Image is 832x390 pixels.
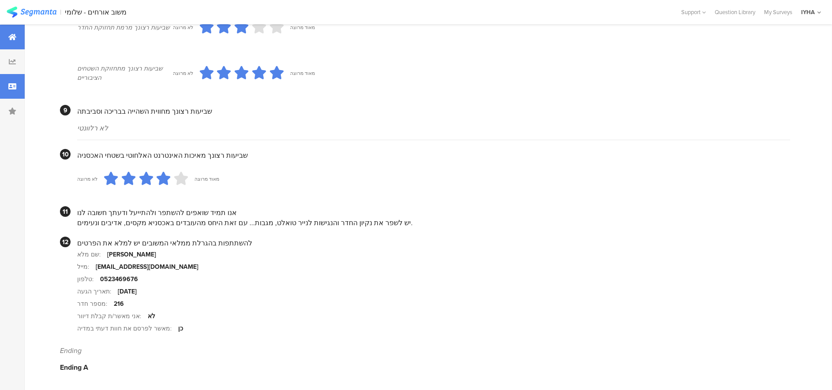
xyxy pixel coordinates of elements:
[77,299,114,308] div: מספר חדר:
[77,64,173,82] div: שביעות רצונך מתחזוקת השטחים הציבוריים
[77,250,107,259] div: שם מלא:
[77,312,148,321] div: אני מאשר/ת קבלת דיוור:
[77,238,790,248] div: להשתתפות בהגרלת ממלאי המשובים יש למלא את הפרטים
[60,105,71,115] div: 9
[77,287,118,296] div: תאריך הגעה:
[60,149,71,160] div: 10
[118,287,137,296] div: [DATE]
[107,250,156,259] div: [PERSON_NAME]
[173,24,193,31] div: לא מרוצה
[290,24,315,31] div: מאוד מרוצה
[77,324,178,333] div: מאשר לפרסם את חוות דעתי במדיה:
[290,70,315,77] div: מאוד מרוצה
[77,106,790,116] div: שביעות רצונך מחווית השהייה בבריכה וסביבתה
[760,8,797,16] a: My Surveys
[77,175,97,182] div: לא מרוצה
[77,23,173,32] div: שביעות רצונך מרמת תחזוקת החדר
[173,70,193,77] div: לא מרוצה
[114,299,124,308] div: 216
[65,8,127,16] div: משוב אורחים - שלומי
[60,7,61,17] div: |
[7,7,56,18] img: segmanta logo
[148,312,155,321] div: לא
[77,208,790,218] div: אנו תמיד שואפים להשתפר ולהתייעל ודעתך חשובה לנו
[60,362,790,372] div: Ending A
[60,345,790,356] div: Ending
[96,262,198,271] div: [EMAIL_ADDRESS][DOMAIN_NAME]
[710,8,760,16] a: Question Library
[681,5,706,19] div: Support
[194,175,219,182] div: מאוד מרוצה
[60,237,71,247] div: 12
[77,123,790,133] div: לא רלוונטי
[60,206,71,217] div: 11
[77,262,96,271] div: מייל:
[77,150,790,160] div: שביעות רצונך מאיכות האינטרנט האלחוטי בשטחי האכסניה
[178,324,183,333] div: כן
[100,275,138,284] div: 0523469676
[77,218,790,228] div: יש לשפר את נקיון החדר והנגישות לנייר טואלט, מגבות... עם זאת היחס מהעובדים באכסניא מקסים, אדיבים ו...
[77,275,100,284] div: טלפון:
[801,8,815,16] div: IYHA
